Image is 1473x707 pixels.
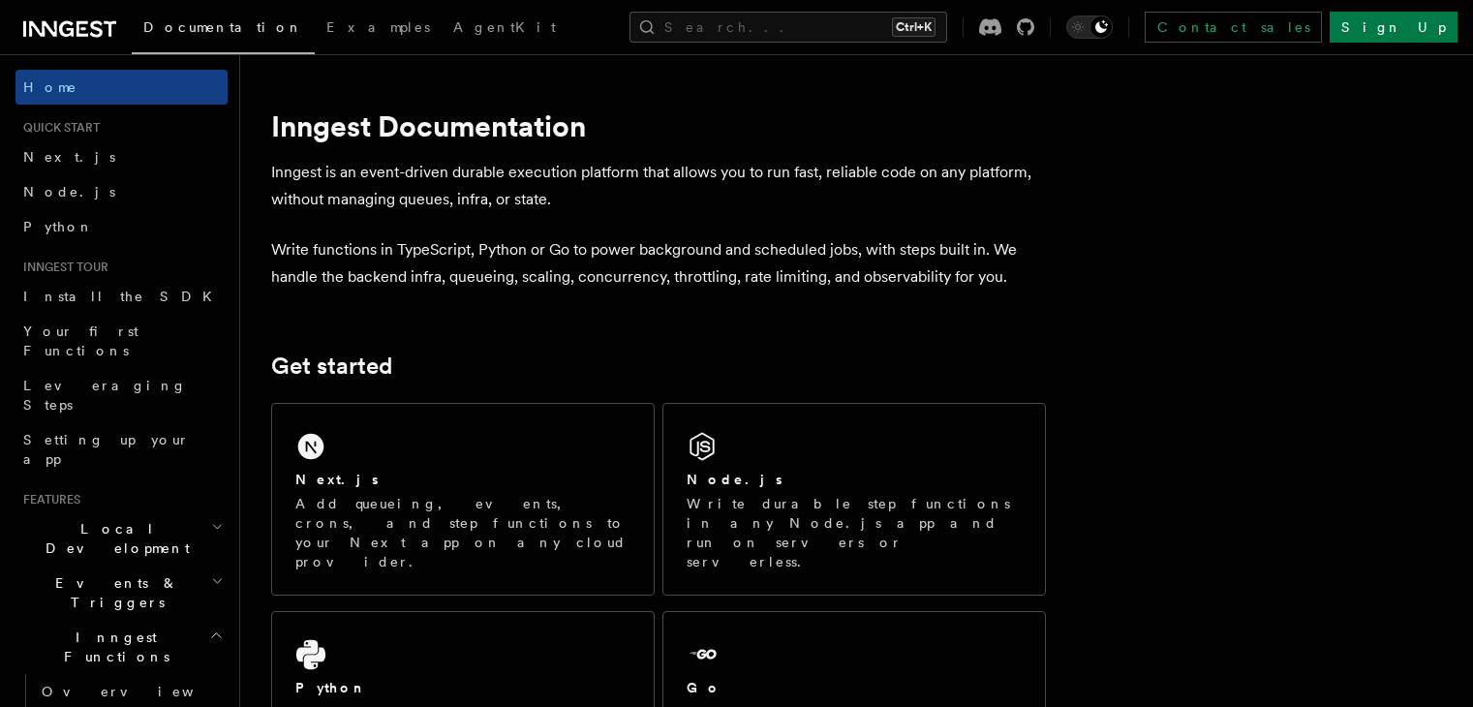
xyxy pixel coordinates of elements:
[15,120,100,136] span: Quick start
[687,470,783,489] h2: Node.js
[23,289,224,304] span: Install the SDK
[662,403,1046,596] a: Node.jsWrite durable step functions in any Node.js app and run on servers or serverless.
[15,620,228,674] button: Inngest Functions
[23,149,115,165] span: Next.js
[271,403,655,596] a: Next.jsAdd queueing, events, crons, and step functions to your Next app on any cloud provider.
[295,470,379,489] h2: Next.js
[271,353,392,380] a: Get started
[315,6,442,52] a: Examples
[23,432,190,467] span: Setting up your app
[1330,12,1458,43] a: Sign Up
[15,314,228,368] a: Your first Functions
[15,174,228,209] a: Node.js
[42,684,241,699] span: Overview
[687,494,1022,571] p: Write durable step functions in any Node.js app and run on servers or serverless.
[892,17,936,37] kbd: Ctrl+K
[15,519,211,558] span: Local Development
[23,219,94,234] span: Python
[15,573,211,612] span: Events & Triggers
[132,6,315,54] a: Documentation
[295,678,367,697] h2: Python
[15,209,228,244] a: Python
[23,184,115,200] span: Node.js
[295,494,630,571] p: Add queueing, events, crons, and step functions to your Next app on any cloud provider.
[15,511,228,566] button: Local Development
[442,6,568,52] a: AgentKit
[453,19,556,35] span: AgentKit
[15,279,228,314] a: Install the SDK
[1066,15,1113,39] button: Toggle dark mode
[15,139,228,174] a: Next.js
[15,492,80,507] span: Features
[23,77,77,97] span: Home
[687,678,721,697] h2: Go
[15,368,228,422] a: Leveraging Steps
[15,422,228,476] a: Setting up your app
[143,19,303,35] span: Documentation
[1145,12,1322,43] a: Contact sales
[15,566,228,620] button: Events & Triggers
[23,323,138,358] span: Your first Functions
[15,628,209,666] span: Inngest Functions
[23,378,187,413] span: Leveraging Steps
[326,19,430,35] span: Examples
[629,12,947,43] button: Search...Ctrl+K
[15,70,228,105] a: Home
[15,260,108,275] span: Inngest tour
[271,108,1046,143] h1: Inngest Documentation
[271,236,1046,291] p: Write functions in TypeScript, Python or Go to power background and scheduled jobs, with steps bu...
[271,159,1046,213] p: Inngest is an event-driven durable execution platform that allows you to run fast, reliable code ...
